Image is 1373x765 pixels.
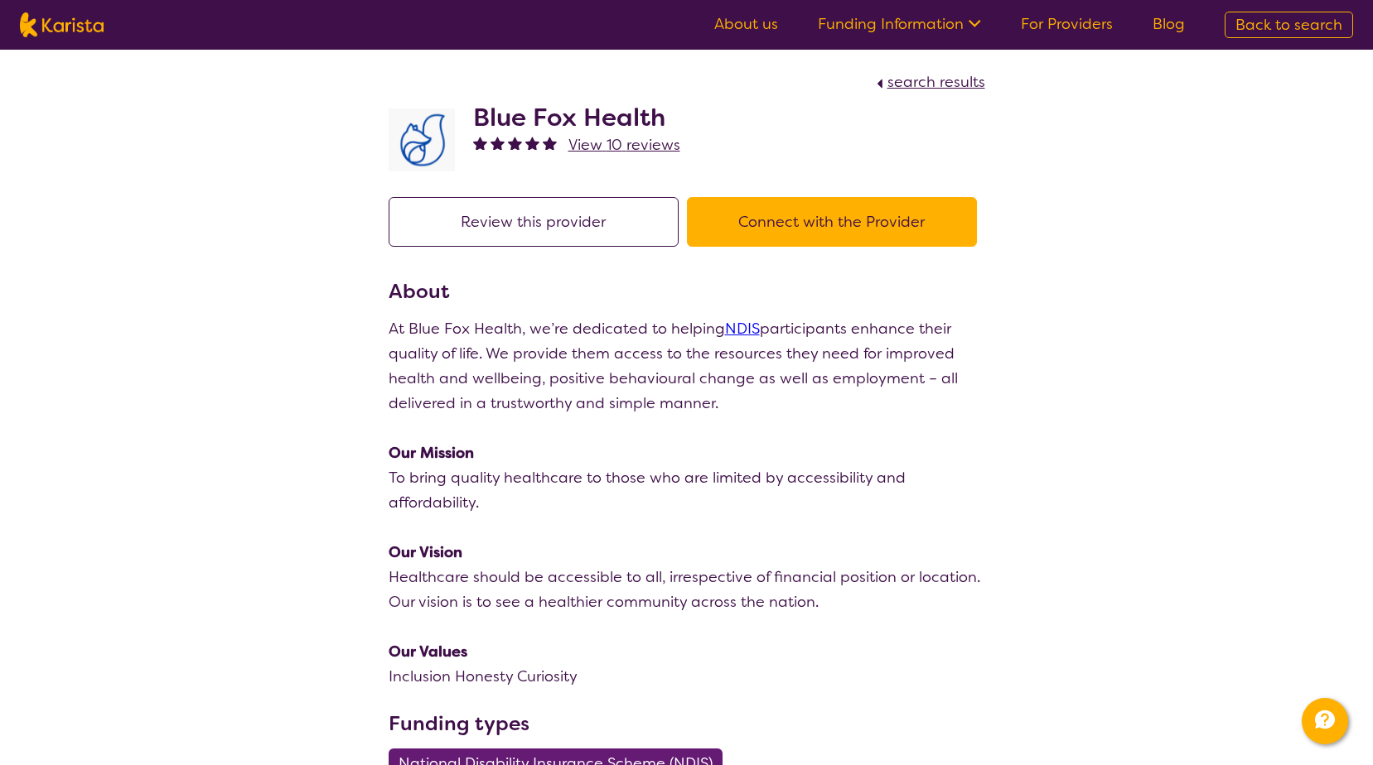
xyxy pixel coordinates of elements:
img: fullstar [508,136,522,150]
a: Back to search [1225,12,1353,38]
span: Back to search [1235,15,1342,35]
a: Blog [1153,14,1185,34]
p: Inclusion Honesty Curiosity [389,664,985,689]
img: fullstar [543,136,557,150]
strong: Our Values [389,642,467,662]
img: lyehhyr6avbivpacwqcf.png [389,108,455,171]
p: To bring quality healthcare to those who are limited by accessibility and affordability. [389,465,985,515]
strong: Our Mission [389,443,474,463]
h3: About [389,277,985,306]
img: fullstar [491,136,505,150]
button: Channel Menu [1302,698,1348,744]
a: For Providers [1021,14,1113,34]
button: Connect with the Provider [687,197,977,247]
a: View 10 reviews [568,132,680,157]
img: fullstar [525,136,539,150]
p: At Blue Fox Health, we’re dedicated to helping participants enhance their quality of life. We pro... [389,316,985,416]
a: Funding Information [818,14,981,34]
button: Review this provider [389,197,679,247]
a: Connect with the Provider [687,212,985,232]
strong: Our Vision [389,542,462,562]
p: Healthcare should be accessible to all, irrespective of financial position or location. Our visio... [389,565,985,614]
h3: Funding types [389,709,985,739]
a: Review this provider [389,212,687,232]
span: search results [887,72,985,92]
a: NDIS [725,319,760,339]
a: About us [714,14,778,34]
img: Karista logo [20,12,104,37]
span: View 10 reviews [568,135,680,155]
a: search results [873,72,985,92]
h2: Blue Fox Health [473,103,680,132]
img: fullstar [473,136,487,150]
